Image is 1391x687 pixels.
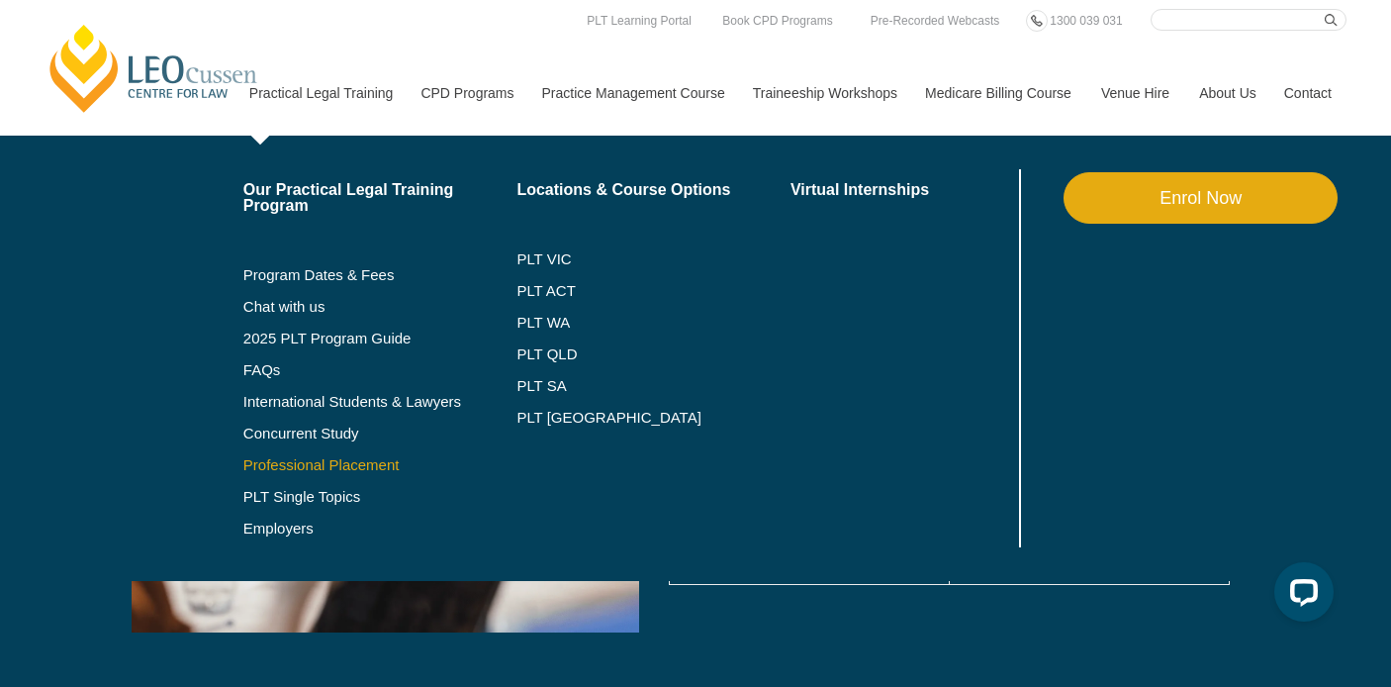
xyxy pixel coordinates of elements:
[243,394,517,410] a: International Students & Lawyers
[516,346,790,362] a: PLT QLD
[790,182,1015,198] a: Virtual Internships
[243,299,517,315] a: Chat with us
[234,50,407,136] a: Practical Legal Training
[1269,50,1346,136] a: Contact
[717,10,837,32] a: Book CPD Programs
[516,315,741,331] a: PLT WA
[527,50,738,136] a: Practice Management Course
[1086,50,1184,136] a: Venue Hire
[243,362,517,378] a: FAQs
[1045,10,1127,32] a: 1300 039 031
[243,489,517,505] a: PLT Single Topics
[1050,14,1122,28] span: 1300 039 031
[516,251,790,267] a: PLT VIC
[406,50,526,136] a: CPD Programs
[1258,554,1342,638] iframe: LiveChat chat widget
[243,426,517,442] a: Concurrent Study
[243,331,468,346] a: 2025 PLT Program Guide
[1064,172,1338,224] a: Enrol Now
[910,50,1086,136] a: Medicare Billing Course
[516,182,790,198] a: Locations & Course Options
[243,267,517,283] a: Program Dates & Fees
[45,22,263,115] a: [PERSON_NAME] Centre for Law
[1184,50,1269,136] a: About Us
[582,10,696,32] a: PLT Learning Portal
[516,410,790,426] a: PLT [GEOGRAPHIC_DATA]
[738,50,910,136] a: Traineeship Workshops
[866,10,1005,32] a: Pre-Recorded Webcasts
[516,378,790,394] a: PLT SA
[516,283,790,299] a: PLT ACT
[243,457,517,473] a: Professional Placement
[243,521,517,537] a: Employers
[243,182,517,214] a: Our Practical Legal Training Program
